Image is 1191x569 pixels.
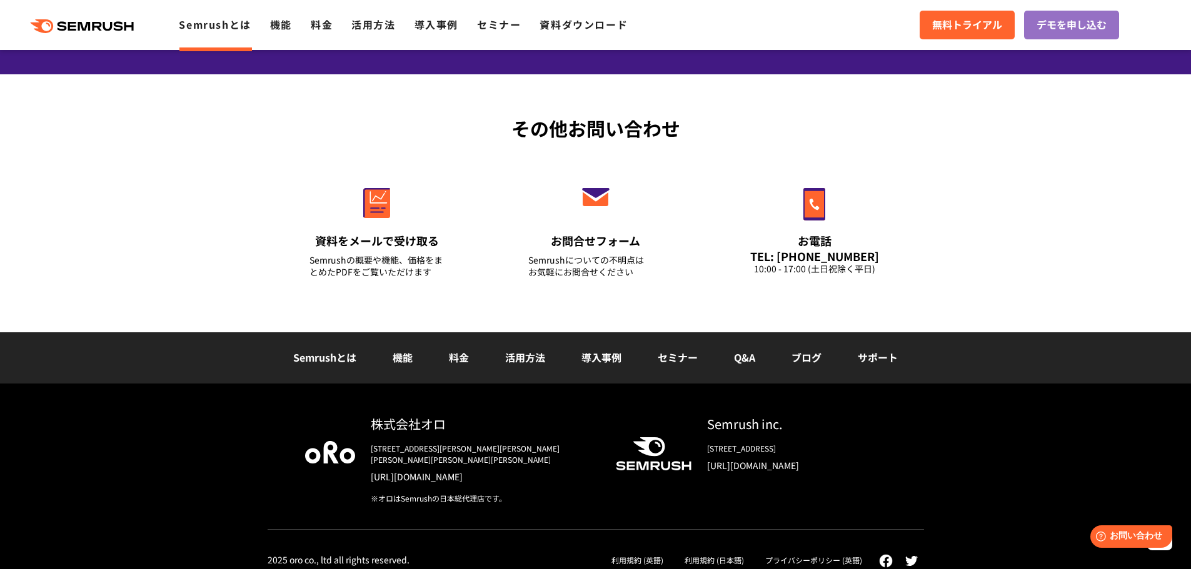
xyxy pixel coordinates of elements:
[747,249,882,263] div: TEL: [PHONE_NUMBER]
[528,254,663,278] div: Semrushについての不明点は お気軽にお問合せください
[283,161,471,294] a: 資料をメールで受け取る Semrushの概要や機能、価格をまとめたPDFをご覧いただけます
[502,161,690,294] a: お問合せフォーム Semrushについての不明点はお気軽にお問合せください
[658,350,698,365] a: セミナー
[270,17,292,32] a: 機能
[268,554,410,565] div: 2025 oro co., ltd all rights reserved.
[734,350,755,365] a: Q&A
[540,17,628,32] a: 資料ダウンロード
[528,233,663,249] div: お問合せフォーム
[449,350,469,365] a: 料金
[765,555,862,565] a: プライバシーポリシー (英語)
[293,350,356,365] a: Semrushとは
[747,263,882,275] div: 10:00 - 17:00 (土日祝除く平日)
[791,350,822,365] a: ブログ
[371,470,596,483] a: [URL][DOMAIN_NAME]
[477,17,521,32] a: セミナー
[309,233,445,249] div: 資料をメールで受け取る
[905,556,918,566] img: twitter
[371,493,596,504] div: ※オロはSemrushの日本総代理店です。
[920,11,1015,39] a: 無料トライアル
[932,17,1002,33] span: 無料トライアル
[685,555,744,565] a: 利用規約 (日本語)
[371,415,596,433] div: 株式会社オロ
[879,554,893,568] img: facebook
[393,350,413,365] a: 機能
[268,114,924,142] div: その他お問い合わせ
[1037,17,1107,33] span: デモを申し込む
[305,441,355,463] img: oro company
[707,459,887,472] a: [URL][DOMAIN_NAME]
[311,17,333,32] a: 料金
[179,17,251,32] a: Semrushとは
[1080,520,1177,555] iframe: Help widget launcher
[611,555,663,565] a: 利用規約 (英語)
[505,350,545,365] a: 活用方法
[747,233,882,249] div: お電話
[1024,11,1119,39] a: デモを申し込む
[371,443,596,465] div: [STREET_ADDRESS][PERSON_NAME][PERSON_NAME][PERSON_NAME][PERSON_NAME][PERSON_NAME]
[415,17,458,32] a: 導入事例
[707,443,887,454] div: [STREET_ADDRESS]
[351,17,395,32] a: 活用方法
[581,350,621,365] a: 導入事例
[707,415,887,433] div: Semrush inc.
[858,350,898,365] a: サポート
[309,254,445,278] div: Semrushの概要や機能、価格をまとめたPDFをご覧いただけます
